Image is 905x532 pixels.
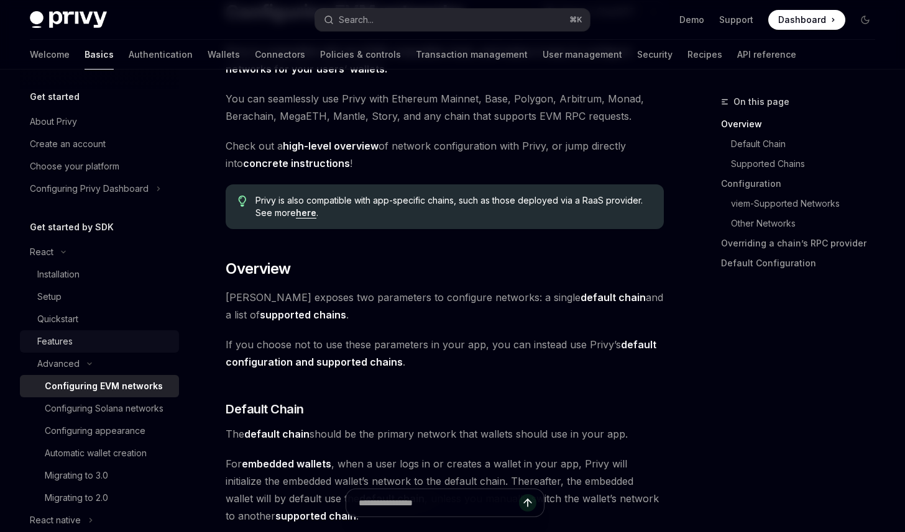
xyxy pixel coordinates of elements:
div: Configuring appearance [45,423,145,438]
span: ⌘ K [569,15,582,25]
a: Welcome [30,40,70,70]
span: Dashboard [778,14,826,26]
a: Dashboard [768,10,845,30]
div: Search... [339,12,374,27]
div: About Privy [30,114,77,129]
a: supported chains [260,309,346,322]
a: Security [637,40,673,70]
button: Configuring Privy Dashboard [20,178,179,200]
a: Policies & controls [320,40,401,70]
a: Setup [20,286,179,308]
a: Overview [721,114,885,134]
a: concrete instructions [243,157,350,170]
a: Connectors [255,40,305,70]
div: React native [30,513,81,528]
a: API reference [737,40,796,70]
a: Configuring Solana networks [20,397,179,420]
div: Configuring Privy Dashboard [30,181,149,196]
div: Configuring Solana networks [45,401,163,416]
a: Choose your platform [20,155,179,178]
span: [PERSON_NAME] exposes two parameters to configure networks: a single and a list of . [226,289,664,323]
h5: Get started by SDK [30,220,114,235]
a: Quickstart [20,308,179,330]
span: Default Chain [226,400,304,418]
a: Wallets [208,40,240,70]
span: On this page [733,94,789,109]
strong: default chain [244,428,310,440]
a: Overriding a chain’s RPC provider [721,233,885,253]
div: Features [37,334,73,349]
button: React [20,241,179,263]
button: Advanced [20,353,179,375]
a: Configuring EVM networks [20,375,179,397]
strong: embedded wallets [242,458,331,470]
a: Features [20,330,179,353]
svg: Tip [238,196,247,207]
a: Installation [20,263,179,286]
div: Automatic wallet creation [45,446,147,461]
span: Overview [226,259,290,279]
a: Authentication [129,40,193,70]
a: Default Configuration [721,253,885,273]
a: Other Networks [721,214,885,233]
div: Quickstart [37,312,78,327]
button: Send message [519,494,536,512]
a: high-level overview [283,140,379,153]
a: About Privy [20,110,179,133]
button: Toggle dark mode [855,10,875,30]
span: Check out a of network configuration with Privy, or jump directly into ! [226,137,664,172]
span: Privy is also compatible with app-specific chains, such as those deployed via a RaaS provider. Se... [255,194,651,219]
button: Search...⌘K [315,9,590,31]
span: For , when a user logs in or creates a wallet in your app, Privy will initialize the embedded wal... [226,455,664,525]
span: If you choose not to use these parameters in your app, you can instead use Privy’s . [226,336,664,371]
div: Create an account [30,137,106,151]
div: Advanced [37,356,80,371]
a: Configuration [721,174,885,194]
a: viem-Supported Networks [721,194,885,214]
a: Automatic wallet creation [20,442,179,464]
div: Migrating to 2.0 [45,490,108,505]
div: Configuring EVM networks [45,379,163,394]
a: Demo [679,14,704,26]
div: Choose your platform [30,159,119,174]
span: You can seamlessly use Privy with Ethereum Mainnet, Base, Polygon, Arbitrum, Monad, Berachain, Me... [226,90,664,125]
a: Basics [85,40,114,70]
div: Installation [37,267,80,282]
strong: supported chains [260,309,346,321]
a: User management [543,40,622,70]
button: React native [20,509,179,531]
span: The should be the primary network that wallets should use in your app. [226,425,664,443]
h5: Get started [30,89,80,104]
a: Recipes [687,40,722,70]
div: Migrating to 3.0 [45,468,108,483]
a: Transaction management [416,40,528,70]
a: Configuring appearance [20,420,179,442]
div: React [30,245,53,259]
a: default chain [581,291,646,304]
a: Migrating to 2.0 [20,487,179,509]
input: Ask a question... [359,489,519,516]
a: here [296,207,316,219]
a: Support [719,14,753,26]
a: Default Chain [721,134,885,154]
a: Migrating to 3.0 [20,464,179,487]
div: Setup [37,289,62,304]
img: dark logo [30,11,107,29]
a: Create an account [20,133,179,155]
a: Supported Chains [721,154,885,174]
